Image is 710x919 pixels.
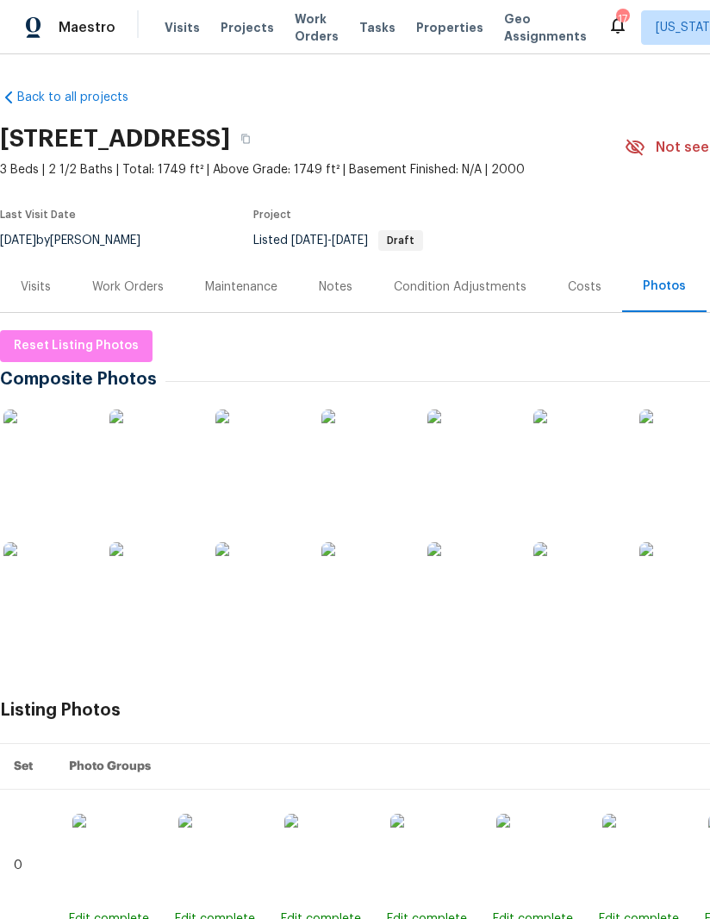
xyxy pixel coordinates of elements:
[205,278,277,296] div: Maintenance
[319,278,352,296] div: Notes
[643,278,686,295] div: Photos
[359,22,395,34] span: Tasks
[21,278,51,296] div: Visits
[504,10,587,45] span: Geo Assignments
[394,278,526,296] div: Condition Adjustments
[616,10,628,28] div: 17
[253,209,291,220] span: Project
[59,19,115,36] span: Maestro
[92,278,164,296] div: Work Orders
[416,19,483,36] span: Properties
[291,234,368,247] span: -
[291,234,327,247] span: [DATE]
[253,234,423,247] span: Listed
[221,19,274,36] span: Projects
[332,234,368,247] span: [DATE]
[230,123,261,154] button: Copy Address
[380,235,421,246] span: Draft
[165,19,200,36] span: Visits
[14,335,139,357] span: Reset Listing Photos
[568,278,601,296] div: Costs
[295,10,339,45] span: Work Orders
